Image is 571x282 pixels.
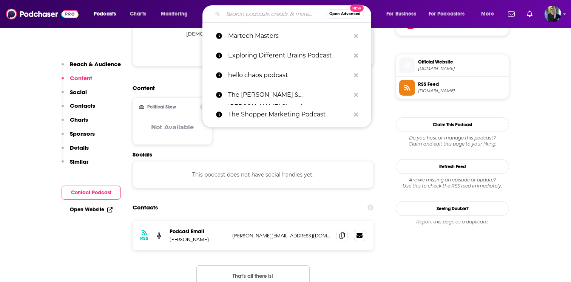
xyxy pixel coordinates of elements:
[418,81,506,88] span: RSS Feed
[396,135,509,147] div: Claim and edit this page to your liking.
[228,46,350,65] p: Exploring Different Brains Podcast
[161,9,188,19] span: Monitoring
[202,46,371,65] a: Exploring Different Brains Podcast
[228,85,350,105] p: The Jason & Scot Show (e-commerce focus)
[70,102,95,109] p: Contacts
[62,130,95,144] button: Sponsors
[524,8,536,20] a: Show notifications dropdown
[396,117,509,132] button: Claim This Podcast
[476,8,503,20] button: open menu
[70,116,88,123] p: Charts
[545,6,561,22] button: Show profile menu
[70,74,92,82] p: Content
[228,65,350,85] p: hello chaos podcast
[151,124,194,131] h3: Not Available
[62,60,121,74] button: Reach & Audience
[147,104,176,110] h2: Political Skew
[70,60,121,68] p: Reach & Audience
[505,8,518,20] a: Show notifications dropdown
[418,66,506,71] span: martech-masters-presented-by-nextiny-marketing.simplecast.com
[6,7,79,21] img: Podchaser - Follow, Share and Rate Podcasts
[133,200,158,215] h2: Contacts
[326,9,364,19] button: Open AdvancedNew
[396,135,509,141] span: Do you host or manage this podcast?
[125,8,151,20] a: Charts
[139,46,367,60] button: Show More
[202,65,371,85] a: hello chaos podcast
[70,144,89,151] p: Details
[130,9,146,19] span: Charts
[399,80,506,96] a: RSS Feed[DOMAIN_NAME]
[396,201,509,216] a: Seeing Double?
[210,5,378,23] div: Search podcasts, credits, & more...
[232,232,330,239] p: [PERSON_NAME][EMAIL_ADDRESS][DOMAIN_NAME]
[545,6,561,22] img: User Profile
[386,9,416,19] span: For Business
[418,88,506,94] span: fast.wistia.com
[170,228,226,235] p: Podcast Email
[70,206,113,213] a: Open Website
[223,8,326,20] input: Search podcasts, credits, & more...
[70,158,88,165] p: Similar
[62,102,95,116] button: Contacts
[133,84,367,91] h2: Content
[429,9,465,19] span: For Podcasters
[399,57,506,73] a: Official Website[DOMAIN_NAME]
[62,74,92,88] button: Content
[396,219,509,225] div: Report this page as a duplicate.
[329,12,361,16] span: Open Advanced
[133,161,373,188] div: This podcast does not have social handles yet.
[62,144,89,158] button: Details
[202,26,371,46] a: Martech Masters
[228,26,350,46] p: Martech Masters
[228,105,350,124] p: The Shopper Marketing Podcast
[418,59,506,65] span: Official Website
[62,158,88,172] button: Similar
[381,8,426,20] button: open menu
[140,236,148,242] h3: RSS
[170,236,226,243] p: [PERSON_NAME]
[133,151,373,158] h2: Socials
[481,9,494,19] span: More
[88,8,126,20] button: open menu
[62,88,87,102] button: Social
[70,88,87,96] p: Social
[62,186,121,200] button: Contact Podcast
[545,6,561,22] span: Logged in as ChelseaKershaw
[202,105,371,124] a: The Shopper Marketing Podcast
[156,8,198,20] button: open menu
[350,5,364,12] span: New
[186,31,245,37] span: [DEMOGRAPHIC_DATA]
[70,130,95,137] p: Sponsors
[186,29,246,38] span: ,
[94,9,116,19] span: Podcasts
[202,85,371,105] a: The [PERSON_NAME] & [PERSON_NAME] Show (e-commerce focus)
[424,8,476,20] button: open menu
[396,159,509,174] button: Refresh Feed
[396,177,509,189] div: Are we missing an episode or update? Use this to check the RSS feed immediately.
[62,116,88,130] button: Charts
